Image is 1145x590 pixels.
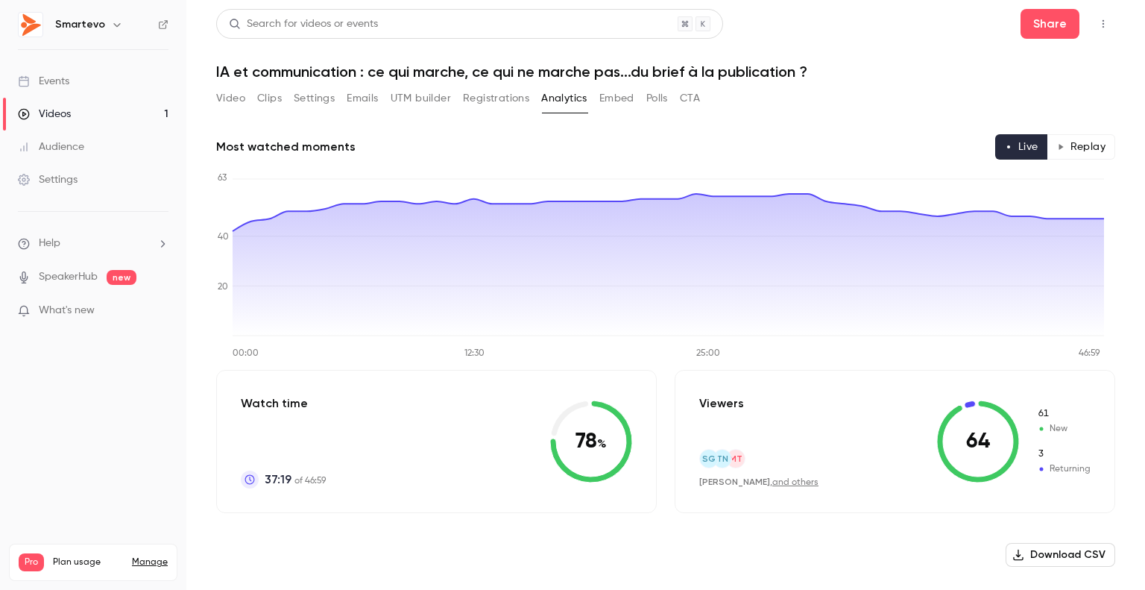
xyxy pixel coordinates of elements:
[53,556,123,568] span: Plan usage
[599,87,634,110] button: Embed
[18,236,168,251] li: help-dropdown-opener
[464,349,485,358] tspan: 12:30
[646,87,668,110] button: Polls
[265,471,291,489] span: 37:19
[39,236,60,251] span: Help
[107,270,136,285] span: new
[1037,462,1091,476] span: Returning
[19,13,42,37] img: Smartevo
[218,174,227,183] tspan: 63
[772,478,818,487] a: and others
[294,87,335,110] button: Settings
[1037,422,1091,436] span: New
[18,172,78,187] div: Settings
[995,134,1048,160] button: Live
[1021,9,1079,39] button: Share
[699,477,770,487] span: [PERSON_NAME]
[132,556,168,568] a: Manage
[257,87,282,110] button: Clips
[391,87,451,110] button: UTM builder
[699,476,818,489] div: ,
[1047,134,1115,160] button: Replay
[216,63,1115,81] h1: IA et communication : ce qui marche, ce qui ne marche pas...du brief à la publication ?
[216,87,245,110] button: Video
[233,349,259,358] tspan: 00:00
[265,471,326,489] p: of 46:59
[229,16,378,32] div: Search for videos or events
[541,87,587,110] button: Analytics
[19,553,44,571] span: Pro
[1079,349,1100,358] tspan: 46:59
[218,283,228,292] tspan: 20
[18,139,84,154] div: Audience
[39,269,98,285] a: SpeakerHub
[1091,12,1115,36] button: Top Bar Actions
[347,87,378,110] button: Emails
[1006,543,1115,567] button: Download CSV
[699,395,744,412] p: Viewers
[55,17,105,32] h6: Smartevo
[729,452,742,465] span: MT
[680,87,700,110] button: CTA
[216,138,356,156] h2: Most watched moments
[1037,407,1091,421] span: New
[39,303,95,318] span: What's new
[1037,448,1091,461] span: Returning
[463,87,529,110] button: Registrations
[696,349,720,358] tspan: 25:00
[151,304,168,318] iframe: Noticeable Trigger
[702,452,716,465] span: SG
[18,107,71,122] div: Videos
[716,452,728,465] span: TN
[218,233,229,242] tspan: 40
[241,395,326,412] p: Watch time
[18,74,69,89] div: Events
